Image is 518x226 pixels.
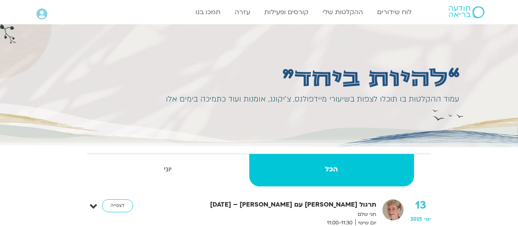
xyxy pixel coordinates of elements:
a: הכל [249,154,414,186]
span: 2025 [410,216,422,222]
a: ההקלטות שלי [318,4,367,20]
div: עמוד ההקלטות בו תוכלו לצפות בשיעורי מיידפולנס, צ׳יקונג, אומנות ועוד כתמיכה בימים אלו​ [159,93,460,106]
a: לוח שידורים [373,4,416,20]
a: יוני [88,154,248,186]
a: קורסים ופעילות [260,4,312,20]
a: תמכו בנו [191,4,225,20]
strong: הכל [249,163,414,175]
span: יוני [424,216,431,222]
a: עזרה [231,4,254,20]
strong: יוני [88,163,248,175]
strong: תרגול [PERSON_NAME] עם [PERSON_NAME] – [DATE] [164,199,376,210]
a: לצפייה [102,199,133,212]
p: חני שלם [164,210,376,219]
img: תודעה בריאה [449,6,484,18]
strong: 13 [410,199,431,211]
